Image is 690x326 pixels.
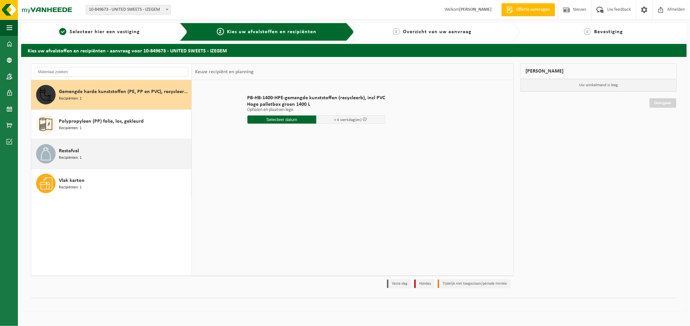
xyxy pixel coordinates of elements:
[31,169,192,198] button: Vlak karton Recipiënten: 1
[650,98,676,108] a: Doorgaan
[192,64,257,80] div: Keuze recipiënt en planning
[59,155,82,161] span: Recipiënten: 1
[520,63,677,79] div: [PERSON_NAME]
[59,177,85,184] span: Vlak karton
[501,3,555,16] a: Offerte aanvragen
[86,5,170,14] span: 10-849673 - UNITED SWEETS - IZEGEM
[31,80,192,110] button: Gemengde harde kunststoffen (PE, PP en PVC), recycleerbaar (industrieel) Recipiënten: 1
[31,110,192,139] button: Polypropyleen (PP) folie, los, gekleurd Recipiënten: 1
[403,29,472,34] span: Overzicht van uw aanvraag
[334,118,362,122] span: + 4 werkdag(en)
[438,279,511,288] li: Tijdelijk niet toegestaan/période limitée
[24,28,175,36] a: 1Selecteer hier een vestiging
[227,29,317,34] span: Kies uw afvalstoffen en recipiënten
[59,96,82,102] span: Recipiënten: 1
[31,139,192,169] button: Restafval Recipiënten: 1
[59,28,66,35] span: 1
[521,79,677,91] p: Uw winkelmand is leeg
[247,95,385,101] span: PB-HB-1400-HPE-gemengde kunststoffen (recycleerb), incl PVC
[247,115,316,124] input: Selecteer datum
[59,117,144,125] span: Polypropyleen (PP) folie, los, gekleurd
[387,279,411,288] li: Vaste dag
[459,7,492,12] strong: [PERSON_NAME]
[59,88,190,96] span: Gemengde harde kunststoffen (PE, PP en PVC), recycleerbaar (industrieel)
[59,125,82,131] span: Recipiënten: 1
[70,29,140,34] span: Selecteer hier een vestiging
[414,279,434,288] li: Holiday
[393,28,400,35] span: 3
[86,5,171,15] span: 10-849673 - UNITED SWEETS - IZEGEM
[594,29,623,34] span: Bevestiging
[59,147,79,155] span: Restafval
[515,7,552,13] span: Offerte aanvragen
[34,67,188,77] input: Materiaal zoeken
[247,108,385,112] p: Ophalen en plaatsen lege
[584,28,591,35] span: 4
[59,184,82,191] span: Recipiënten: 1
[247,101,385,108] span: Hoge palletbox groen 1400 L
[217,28,224,35] span: 2
[21,44,687,57] h2: Kies uw afvalstoffen en recipiënten - aanvraag voor 10-849673 - UNITED SWEETS - IZEGEM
